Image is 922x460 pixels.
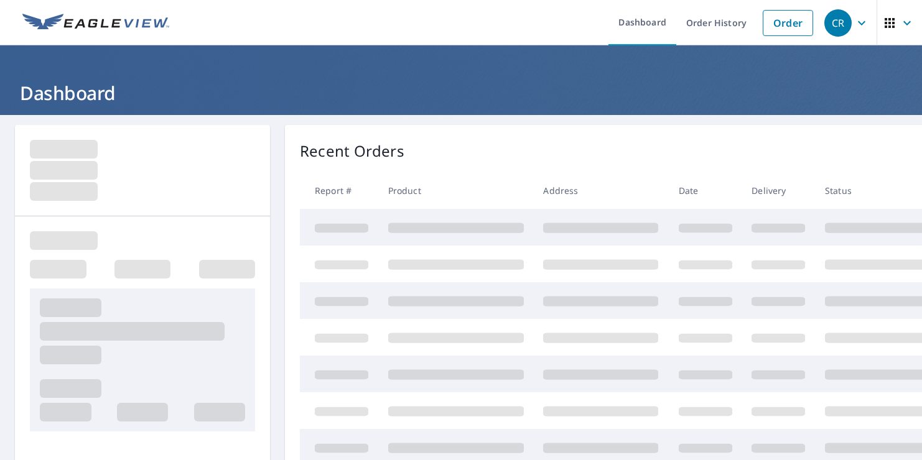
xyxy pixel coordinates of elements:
[763,10,813,36] a: Order
[378,172,534,209] th: Product
[533,172,668,209] th: Address
[22,14,169,32] img: EV Logo
[300,140,404,162] p: Recent Orders
[669,172,742,209] th: Date
[742,172,815,209] th: Delivery
[824,9,852,37] div: CR
[15,80,907,106] h1: Dashboard
[300,172,378,209] th: Report #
